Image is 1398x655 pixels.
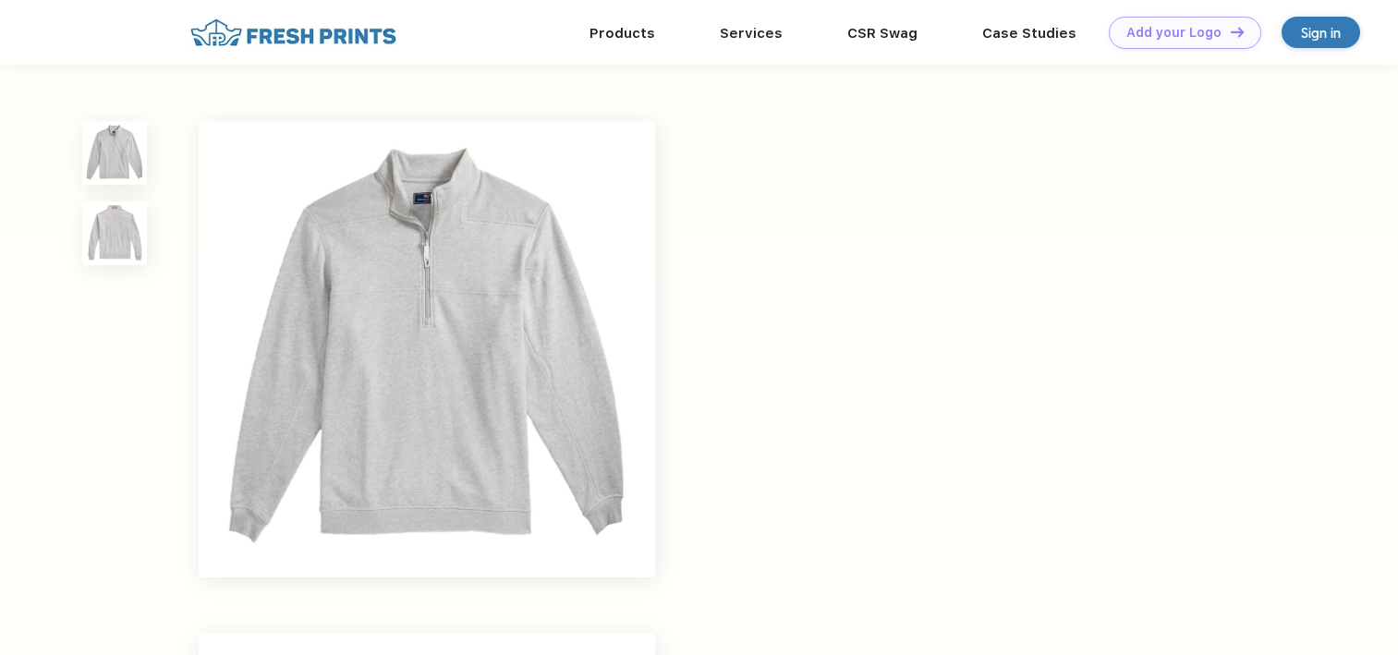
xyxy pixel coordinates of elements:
div: Add your Logo [1126,25,1222,41]
a: Products [590,25,655,42]
img: func=resize&h=640 [199,121,655,577]
img: func=resize&h=100 [82,121,147,186]
img: fo%20logo%202.webp [185,17,402,49]
a: Sign in [1282,17,1360,48]
div: Sign in [1301,22,1341,43]
img: DT [1231,27,1244,37]
img: func=resize&h=100 [82,201,147,266]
